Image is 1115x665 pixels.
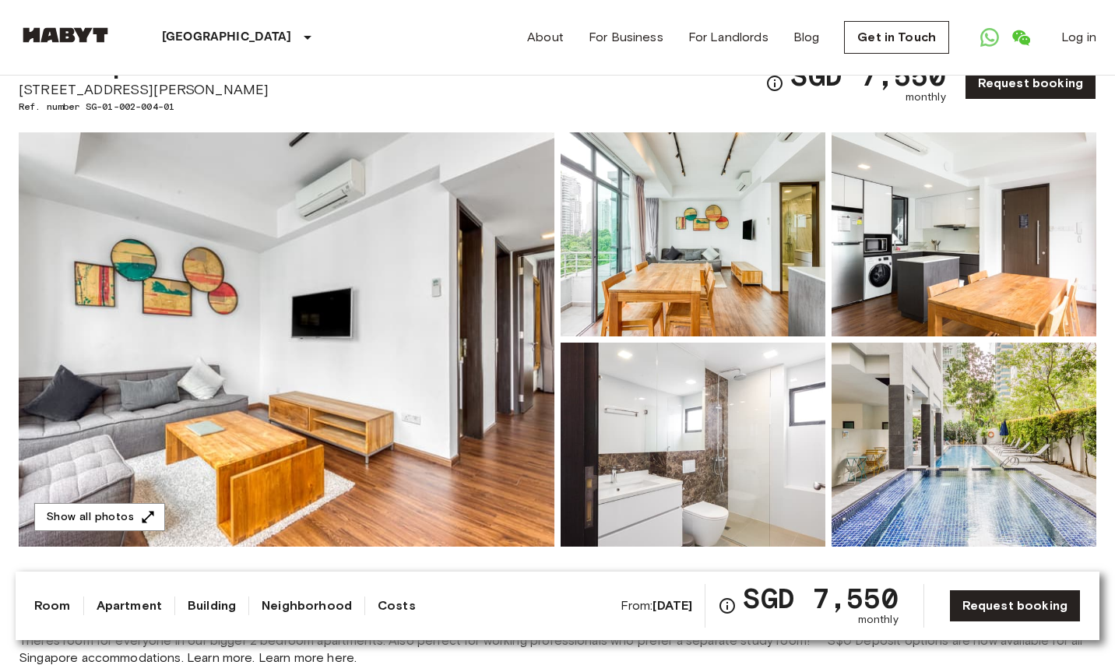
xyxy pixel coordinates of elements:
[97,596,162,615] a: Apartment
[621,597,693,614] span: From:
[832,343,1096,547] img: Picture of unit SG-01-002-004-01
[743,584,898,612] span: SGD 7,550
[858,612,899,628] span: monthly
[527,28,564,47] a: About
[832,132,1096,336] img: Picture of unit SG-01-002-004-01
[1005,22,1036,53] a: Open WeChat
[378,596,416,615] a: Costs
[793,28,820,47] a: Blog
[688,28,769,47] a: For Landlords
[718,596,737,615] svg: Check cost overview for full price breakdown. Please note that discounts apply to new joiners onl...
[974,22,1005,53] a: Open WhatsApp
[19,27,112,43] img: Habyt
[561,132,825,336] img: Picture of unit SG-01-002-004-01
[561,343,825,547] img: Picture of unit SG-01-002-004-01
[949,589,1081,622] a: Request booking
[652,598,692,613] b: [DATE]
[765,74,784,93] svg: Check cost overview for full price breakdown. Please note that discounts apply to new joiners onl...
[34,596,71,615] a: Room
[589,28,663,47] a: For Business
[19,132,554,547] img: Marketing picture of unit SG-01-002-004-01
[844,21,949,54] a: Get in Touch
[262,596,352,615] a: Neighborhood
[906,90,946,105] span: monthly
[34,503,165,532] button: Show all photos
[965,67,1096,100] a: Request booking
[188,596,236,615] a: Building
[1061,28,1096,47] a: Log in
[19,100,296,114] span: Ref. number SG-01-002-004-01
[790,62,945,90] span: SGD 7,550
[19,79,296,100] span: [STREET_ADDRESS][PERSON_NAME]
[162,28,292,47] p: [GEOGRAPHIC_DATA]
